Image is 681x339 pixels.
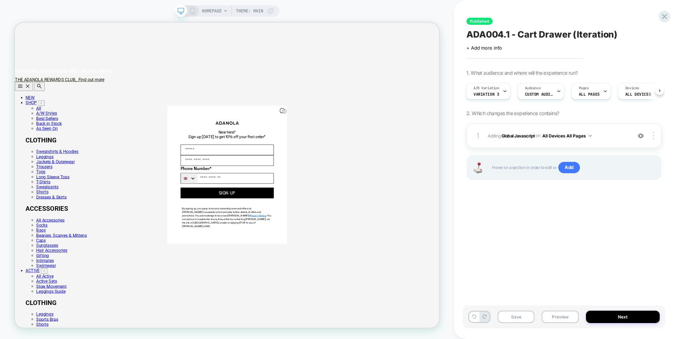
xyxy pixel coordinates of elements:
button: Next [586,311,660,323]
span: Adding [488,131,628,140]
input: Name* [221,163,345,177]
input: Email Address* [221,177,345,191]
a: Privacy Notice [314,255,335,259]
span: HOMEPAGE [202,5,222,17]
span: Published [466,18,493,25]
img: United Kingdom [225,205,230,210]
button: All Devices All Pages [542,131,592,140]
img: Joystick [471,162,485,173]
span: Hover on a section in order to edit or [492,162,654,173]
span: Variation 3 [474,92,499,97]
span: ALL DEVICES [625,92,651,97]
label: Phone Number* [221,191,345,200]
span: Audience [525,86,541,91]
span: Devices [625,86,639,91]
span: A/B Variation [474,86,499,91]
button: Save [498,311,535,323]
span: New here? [271,143,294,149]
img: down arrow [589,135,592,137]
span: Pages [579,86,589,91]
img: Adanola logo [265,131,301,137]
img: crossed eye [638,133,644,139]
span: 2. Which changes the experience contains? [466,110,559,116]
span: By signing up, you agree to receive marketing news and offers via [PERSON_NAME]'s newsletter whic... [223,246,342,273]
span: ADA004.1 - Cart Drawer (Iteration) [466,29,618,40]
span: Sign up [DATE] to get 10% off your first order* [232,149,334,156]
button: Search Countries [221,201,243,214]
button: Close dialog [353,114,360,121]
span: Theme: MAIN [236,5,263,17]
span: on [536,132,540,140]
b: Global Javascript [502,133,535,138]
span: + Add more info [466,45,502,51]
span: 1. What audience and where will the experience run? [466,70,577,76]
span: Custom Audience [525,92,553,97]
span: Add [558,162,580,173]
img: close [653,132,654,140]
span: ALL PAGES [579,92,600,97]
button: SIGN UP [221,220,345,234]
button: Preview [542,311,578,323]
div: 1 [474,129,481,142]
